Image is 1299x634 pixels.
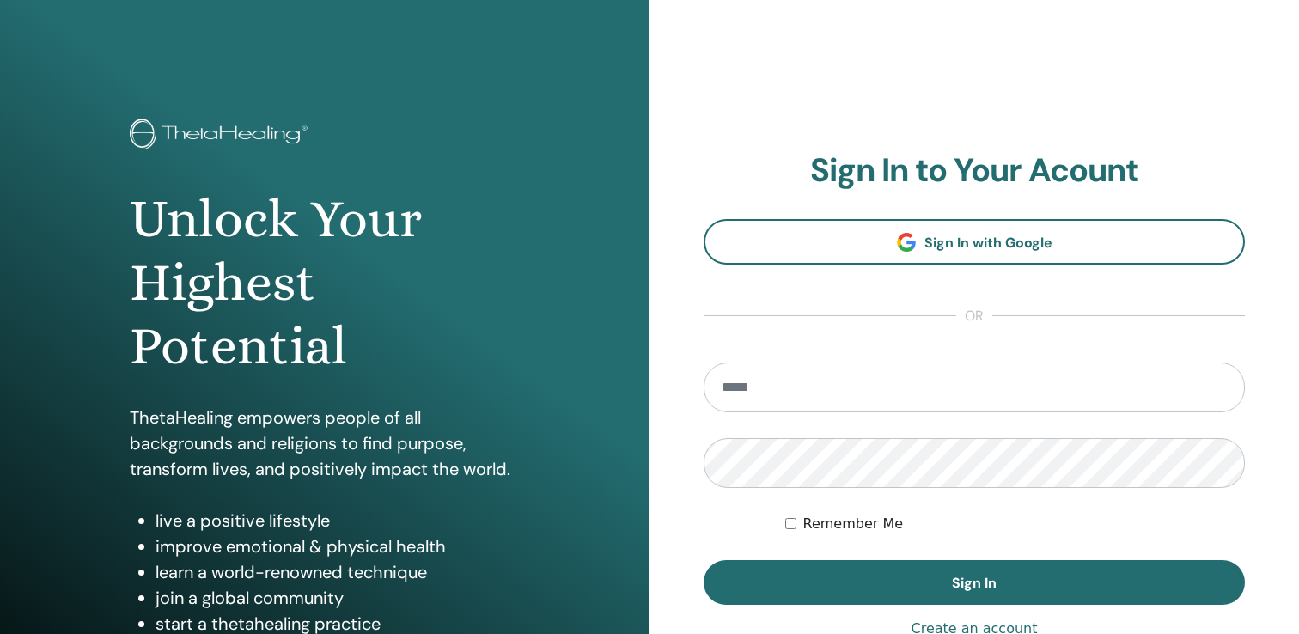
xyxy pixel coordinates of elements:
[785,514,1246,534] div: Keep me authenticated indefinitely or until I manually logout
[156,508,520,533] li: live a positive lifestyle
[952,574,997,592] span: Sign In
[704,219,1245,265] a: Sign In with Google
[130,405,520,482] p: ThetaHealing empowers people of all backgrounds and religions to find purpose, transform lives, a...
[924,234,1052,252] span: Sign In with Google
[156,533,520,559] li: improve emotional & physical health
[704,151,1245,191] h2: Sign In to Your Acount
[130,187,520,379] h1: Unlock Your Highest Potential
[704,560,1245,605] button: Sign In
[956,306,992,326] span: or
[156,585,520,611] li: join a global community
[803,514,904,534] label: Remember Me
[156,559,520,585] li: learn a world-renowned technique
